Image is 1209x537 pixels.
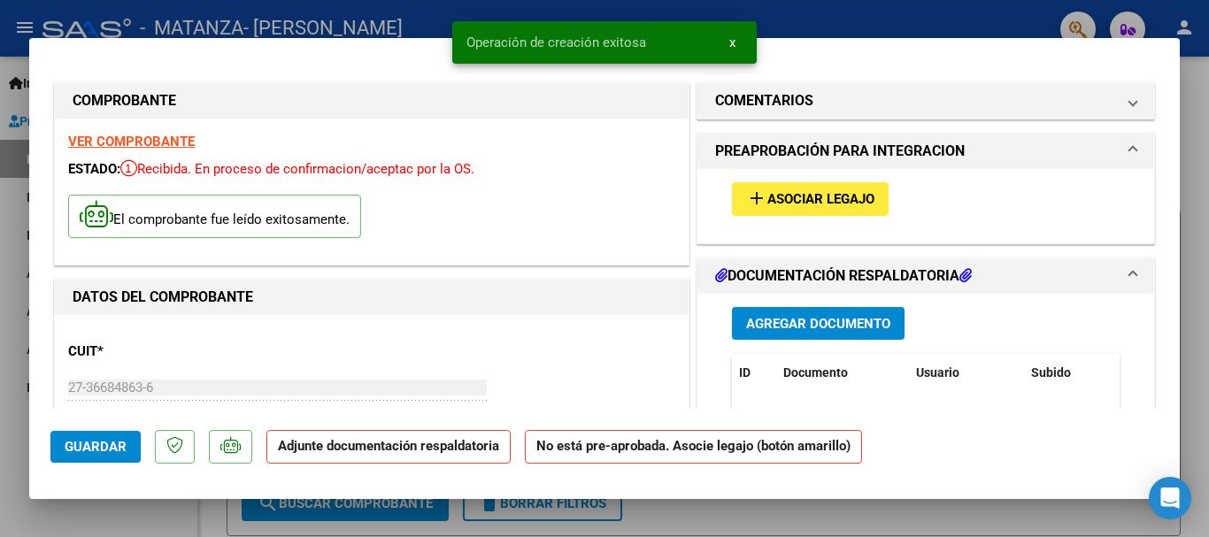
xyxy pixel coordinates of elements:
[732,182,889,215] button: Asociar Legajo
[697,258,1154,294] mat-expansion-panel-header: DOCUMENTACIÓN RESPALDATORIA
[68,134,195,150] a: VER COMPROBANTE
[73,288,253,305] strong: DATOS DEL COMPROBANTE
[746,316,890,332] span: Agregar Documento
[525,430,862,464] strong: No está pre-aprobada. Asocie legajo (botón amarillo)
[739,365,751,380] span: ID
[916,365,959,380] span: Usuario
[767,192,874,208] span: Asociar Legajo
[715,90,813,111] h1: COMENTARIOS
[746,188,767,209] mat-icon: add
[120,161,474,177] span: Recibida. En proceso de confirmacion/aceptac por la OS.
[776,354,909,392] datatable-header-cell: Documento
[715,265,972,287] h1: DOCUMENTACIÓN RESPALDATORIA
[73,92,176,109] strong: COMPROBANTE
[50,431,141,463] button: Guardar
[715,141,965,162] h1: PREAPROBACIÓN PARA INTEGRACION
[1024,354,1113,392] datatable-header-cell: Subido
[697,83,1154,119] mat-expansion-panel-header: COMENTARIOS
[65,439,127,455] span: Guardar
[697,134,1154,169] mat-expansion-panel-header: PREAPROBACIÓN PARA INTEGRACION
[68,195,361,238] p: El comprobante fue leído exitosamente.
[909,354,1024,392] datatable-header-cell: Usuario
[466,34,646,51] span: Operación de creación exitosa
[1149,477,1191,519] div: Open Intercom Messenger
[732,354,776,392] datatable-header-cell: ID
[697,169,1154,242] div: PREAPROBACIÓN PARA INTEGRACION
[715,27,750,58] button: x
[729,35,735,50] span: x
[68,161,120,177] span: ESTADO:
[1031,365,1071,380] span: Subido
[732,307,905,340] button: Agregar Documento
[783,365,848,380] span: Documento
[278,438,499,454] strong: Adjunte documentación respaldatoria
[1113,354,1201,392] datatable-header-cell: Acción
[68,341,250,362] p: CUIT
